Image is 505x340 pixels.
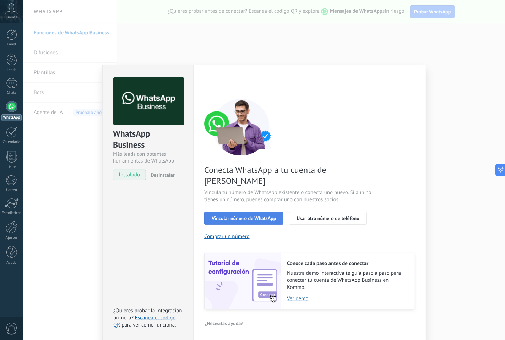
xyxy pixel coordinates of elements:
button: Comprar un número [204,233,250,240]
div: Leads [1,68,22,72]
div: Ayuda [1,261,22,265]
span: para ver cómo funciona. [121,322,176,328]
div: WhatsApp [1,114,22,121]
button: Usar otro número de teléfono [289,212,366,225]
button: ¿Necesitas ayuda? [204,318,244,329]
div: Ajustes [1,236,22,240]
span: Conecta WhatsApp a tu cuenta de [PERSON_NAME] [204,164,373,186]
span: ¿Quieres probar la integración primero? [113,307,182,321]
span: Usar otro número de teléfono [297,216,359,221]
div: Chats [1,91,22,95]
img: connect number [204,99,279,155]
button: Desinstalar [148,170,174,180]
button: Vincular número de WhatsApp [204,212,283,225]
span: Cuenta [6,15,17,20]
div: Correo [1,188,22,192]
div: Más leads con potentes herramientas de WhatsApp [113,151,183,164]
span: Desinstalar [151,172,174,178]
a: Escanea el código QR [113,314,175,328]
div: WhatsApp Business [113,128,183,151]
span: instalado [113,170,146,180]
span: Vincula tu número de WhatsApp existente o conecta uno nuevo. Si aún no tienes un número, puedes c... [204,189,373,203]
a: Ver demo [287,295,408,302]
span: Nuestra demo interactiva te guía paso a paso para conectar tu cuenta de WhatsApp Business en Kommo. [287,270,408,291]
span: ¿Necesitas ayuda? [205,321,243,326]
img: logo_main.png [113,77,184,125]
div: Calendario [1,140,22,144]
span: Vincular número de WhatsApp [212,216,276,221]
div: Panel [1,42,22,47]
div: Listas [1,165,22,169]
h2: Conoce cada paso antes de conectar [287,260,408,267]
div: Estadísticas [1,211,22,215]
